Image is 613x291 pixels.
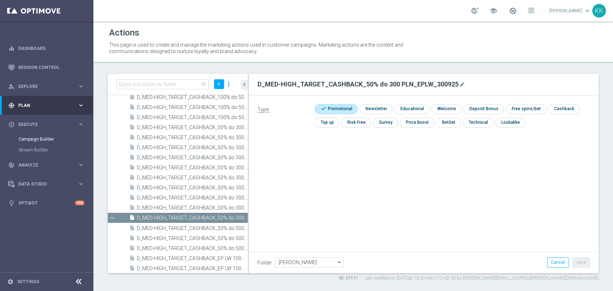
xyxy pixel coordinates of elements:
span: D_MED-HIGH_TARGET_CASHBACK_100% do 50 PLNX6_EPLW_190825_SMS2 [137,114,248,121]
div: Plan [8,102,78,109]
i: insert_drive_file [129,215,135,223]
a: Dashboard [18,39,84,58]
a: Mission Control [18,58,84,77]
a: Settings [17,280,39,284]
div: Optibot [8,193,84,212]
div: Dashboard [8,39,84,58]
div: Data Studio [8,181,78,187]
span: D_MED-HIGH_TARGET_CASHBACK_50% do 500 PLN_290624 [137,225,248,231]
div: KK [592,4,606,18]
span: D_MED-HIGH_TARGET_CASHBACK_50% do 300 PLN_090724 [137,145,248,151]
button: lightbulb Optibot +10 [8,200,85,206]
input: Quick find action or folder [116,79,209,89]
button: chevron_left [241,80,248,90]
i: insert_drive_file [129,225,135,233]
i: lightbulb [8,200,15,206]
span: D_MED-HIGH_TARGET_CASHBACK_50% do 300 PLN_310524 [137,195,248,201]
p: This page is used to create and manage the marketing actions used in customer campaigns. Marketin... [109,42,431,55]
i: chevron_left [241,81,248,88]
i: insert_drive_file [129,114,135,122]
button: add [214,79,224,89]
span: Explore [18,84,78,89]
i: keyboard_arrow_right [78,83,84,90]
span: D_MED-HIGH_TARGET_CASHBACK_100% do 50 PLNX6_EPLW_190825_PUSH [137,94,248,100]
i: settings [7,278,14,285]
i: insert_drive_file [129,255,135,263]
i: insert_drive_file [129,124,135,132]
i: insert_drive_file [129,94,135,102]
span: D_MED-HIGH_TARGET_CASHBACK_50% do 300 PLN_EPLW_300925 [137,215,248,221]
div: Explore [8,83,78,90]
div: Campaign Builder [19,134,93,145]
i: equalizer [8,45,15,52]
a: Campaign Builder [19,136,75,142]
i: add [216,81,222,87]
i: gps_fixed [8,102,15,109]
span: search [201,81,207,87]
i: insert_drive_file [129,144,135,152]
a: [PERSON_NAME]keyboard_arrow_down [549,5,592,16]
i: insert_drive_file [129,235,135,243]
button: Data Studio keyboard_arrow_right [8,181,85,187]
button: person_search Explore keyboard_arrow_right [8,84,85,89]
span: D_MED-HIGH_TARGET_CASHBACK_EP LW 100% do 300 PLN_180225_2 [137,265,248,271]
i: keyboard_arrow_right [78,180,84,187]
button: Save [572,257,590,267]
a: Stream Builder [19,147,75,153]
label: Last modified on [DATE] at 10:30 AM UTC+02:00 by [PERSON_NAME][EMAIL_ADDRESS][PERSON_NAME][DOMAIN... [364,275,599,281]
i: insert_drive_file [129,104,135,112]
i: insert_drive_file [129,194,135,203]
button: track_changes Analyze keyboard_arrow_right [8,162,85,168]
span: D_MED-HIGH_TARGET_CASHBACK_50% do 300 PLN_060824 SMS [137,135,248,141]
button: play_circle_outline Execute keyboard_arrow_right [8,122,85,127]
span: D_MED-HIGH_TARGET_CASHBACK_50% do 300 PLN_310524 SMS [137,205,248,211]
div: +10 [75,201,84,205]
span: D_MED-HIGH_TARGET_CASHBACK_50% do 500 PLN_290624 PUSH2 [137,245,248,251]
i: more_vert [225,79,232,89]
span: Analyze [18,163,78,167]
span: D_MED-HIGH_TARGET_CASHBACK_50% do 300 PLN_170624 [137,175,248,181]
i: mode_edit [459,81,465,87]
span: keyboard_arrow_down [584,7,591,15]
i: insert_drive_file [129,205,135,213]
button: Mission Control [8,65,85,70]
span: school [489,7,497,15]
span: Type: [257,107,270,113]
div: Stream Builder [19,145,93,155]
span: D_MED-HIGH_TARGET_CASHBACK_50% do 500 PLN_290624 PUSH1 [137,235,248,241]
div: Mission Control [8,58,84,77]
i: play_circle_outline [8,121,15,128]
a: Optibot [18,193,75,212]
span: D_MED-HIGH_TARGET_CASHBACK_50% do 300 PLN_170624 PUSH [137,185,248,191]
div: Execute [8,121,78,128]
i: keyboard_arrow_right [78,161,84,168]
i: track_changes [8,162,15,168]
span: Data Studio [18,182,78,186]
i: person_search [8,83,15,90]
button: gps_fixed Plan keyboard_arrow_right [8,103,85,108]
span: Execute [18,122,78,127]
span: D_MED-HIGH_TARGET_CASHBACK_50% do 300 PLN_060824 [137,125,248,131]
i: insert_drive_file [129,184,135,193]
button: mode_edit [459,80,466,89]
span: D_MED-HIGH_TARGET_CASHBACK_100% do 50 PLNX6_EPLW_190825_SMS [137,104,248,111]
h1: Actions [109,28,139,38]
i: keyboard_arrow_right [78,121,84,128]
i: arrow_drop_down [336,258,343,267]
i: insert_drive_file [129,154,135,163]
i: keyboard_arrow_right [78,102,84,109]
i: insert_drive_file [129,265,135,273]
button: equalizer Dashboard [8,46,85,51]
span: D_MED-HIGH_TARGET_CASHBACK_50% do 300 PLN_090724 PUSH [137,155,248,161]
label: Folder [257,260,272,266]
label: ID: 37111 [339,275,358,281]
i: insert_drive_file [129,174,135,183]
